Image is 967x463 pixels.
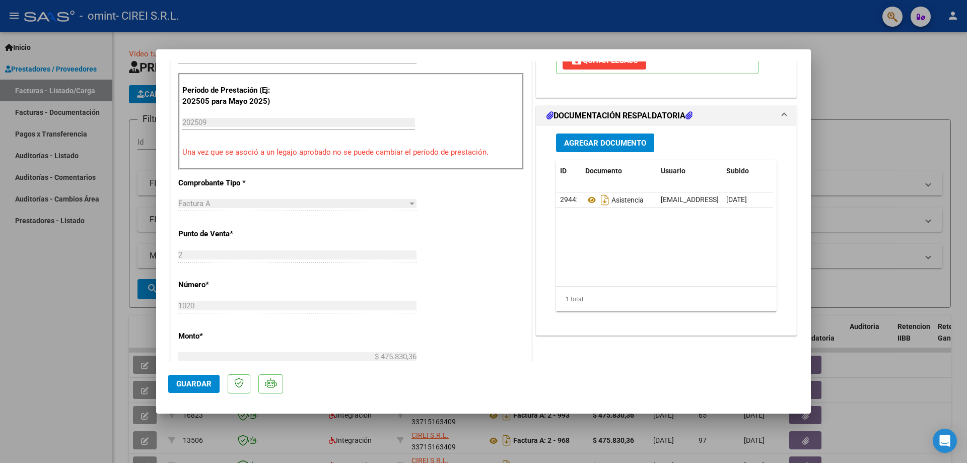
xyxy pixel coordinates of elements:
h1: DOCUMENTACIÓN RESPALDATORIA [546,110,693,122]
datatable-header-cell: Acción [773,160,823,182]
p: Número [178,279,282,291]
datatable-header-cell: Documento [581,160,657,182]
span: Asistencia [585,196,644,204]
button: Guardar [168,375,220,393]
p: Comprobante Tipo * [178,177,282,189]
datatable-header-cell: ID [556,160,581,182]
i: Descargar documento [598,192,611,208]
span: Agregar Documento [564,139,646,148]
div: 1 total [556,287,777,312]
p: Punto de Venta [178,228,282,240]
span: Factura A [178,199,211,208]
span: [EMAIL_ADDRESS][DOMAIN_NAME] - Cirei srl [661,195,800,204]
p: Una vez que se asoció a un legajo aprobado no se puede cambiar el período de prestación. [182,147,520,158]
span: Usuario [661,167,685,175]
button: Agregar Documento [556,134,654,152]
span: Guardar [176,379,212,388]
datatable-header-cell: Usuario [657,160,722,182]
p: Monto [178,330,282,342]
span: ID [560,167,567,175]
mat-expansion-panel-header: DOCUMENTACIÓN RESPALDATORIA [536,106,796,126]
span: Documento [585,167,622,175]
div: DOCUMENTACIÓN RESPALDATORIA [536,126,796,335]
span: [DATE] [726,195,747,204]
div: Open Intercom Messenger [933,429,957,453]
datatable-header-cell: Subido [722,160,773,182]
span: 29442 [560,195,580,204]
span: Subido [726,167,749,175]
span: Quitar Legajo [571,56,638,65]
p: Período de Prestación (Ej: 202505 para Mayo 2025) [182,85,284,107]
